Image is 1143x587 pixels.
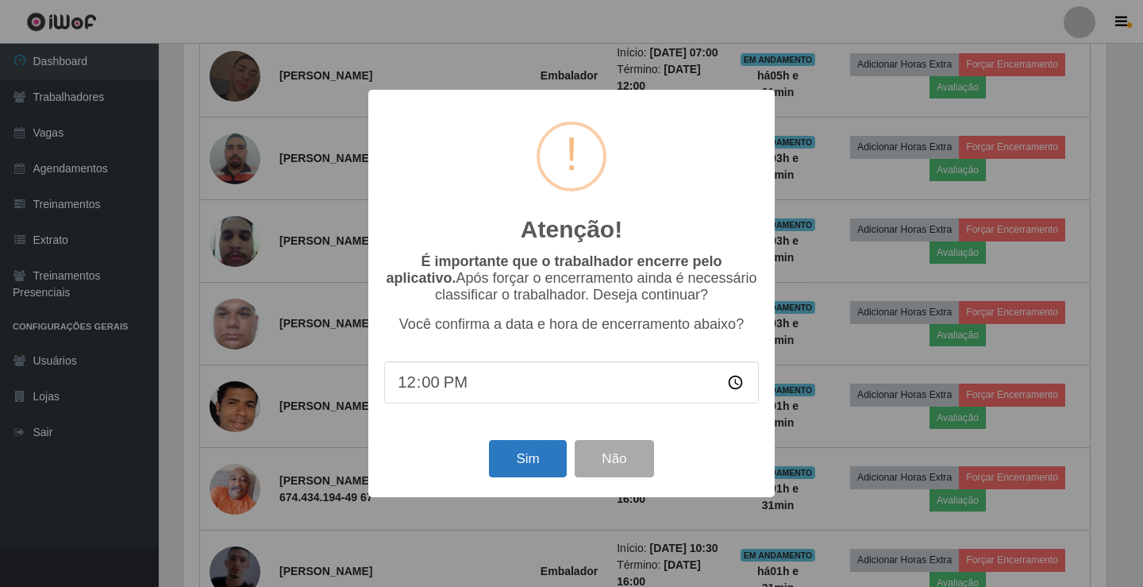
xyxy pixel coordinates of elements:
[386,253,722,286] b: É importante que o trabalhador encerre pelo aplicativo.
[489,440,566,477] button: Sim
[384,316,759,333] p: Você confirma a data e hora de encerramento abaixo?
[384,253,759,303] p: Após forçar o encerramento ainda é necessário classificar o trabalhador. Deseja continuar?
[521,215,622,244] h2: Atenção!
[575,440,653,477] button: Não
